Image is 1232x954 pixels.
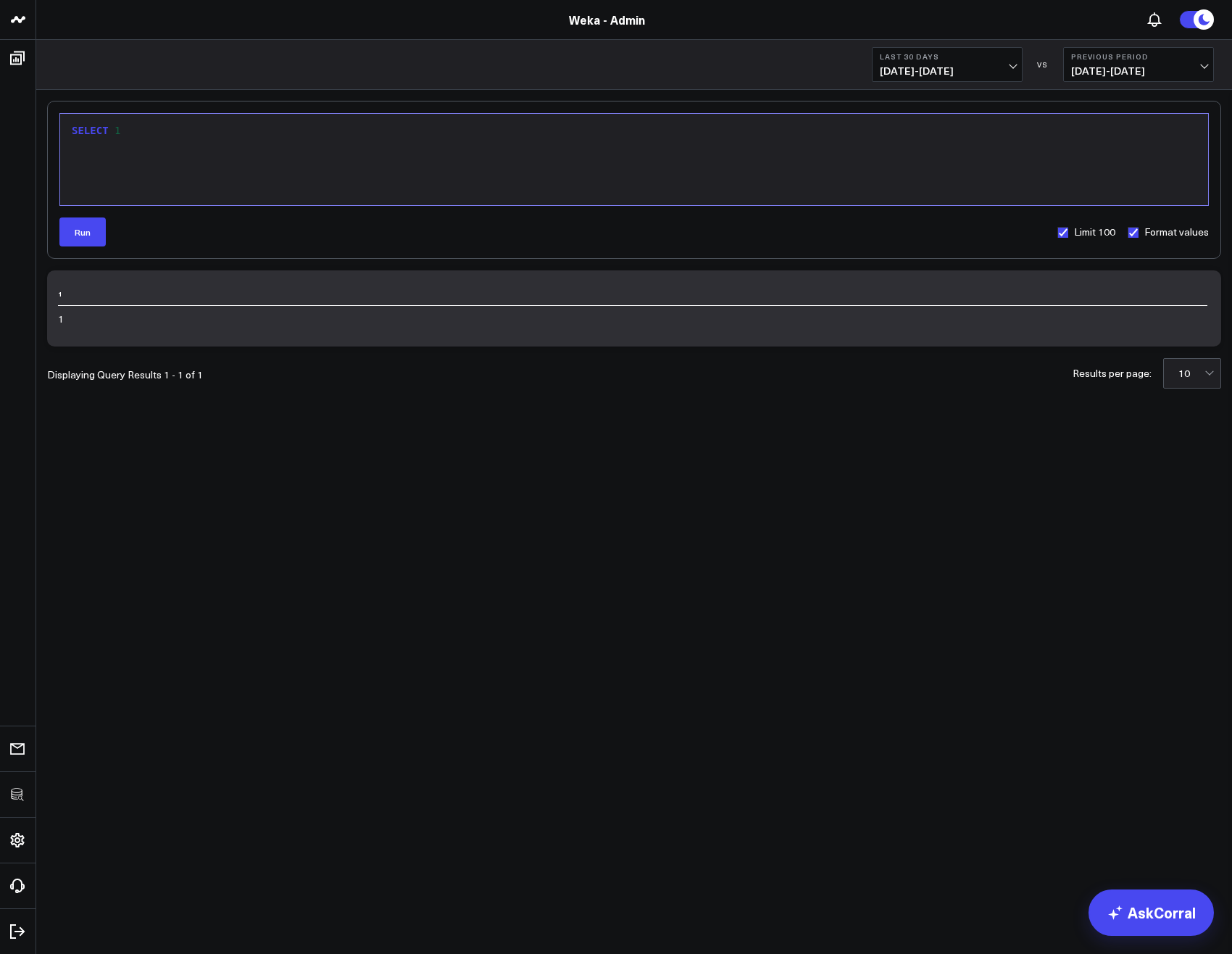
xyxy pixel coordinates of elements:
label: Format values [1127,226,1209,238]
div: 10 [1178,368,1209,379]
span: 1 [115,125,120,136]
b: Previous Period [1071,52,1206,61]
span: SELECT [72,125,109,136]
button: Run [59,217,106,246]
div: VS [1030,60,1056,69]
div: Results per page: [1073,368,1152,378]
span: [DATE] - [DATE] [880,65,1015,77]
span: [DATE] - [DATE] [1071,65,1206,77]
button: Last 30 Days[DATE]-[DATE] [872,47,1023,82]
label: Limit 100 [1057,226,1115,238]
b: Last 30 Days [880,52,1015,61]
button: Previous Period[DATE]-[DATE] [1063,47,1214,82]
div: 1 [58,313,290,325]
div: Displaying Query Results 1 - 1 of 1 [47,370,203,380]
a: Weka - Admin [569,12,645,28]
a: AskCorral [1089,889,1214,936]
th: 1 [58,282,1207,306]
